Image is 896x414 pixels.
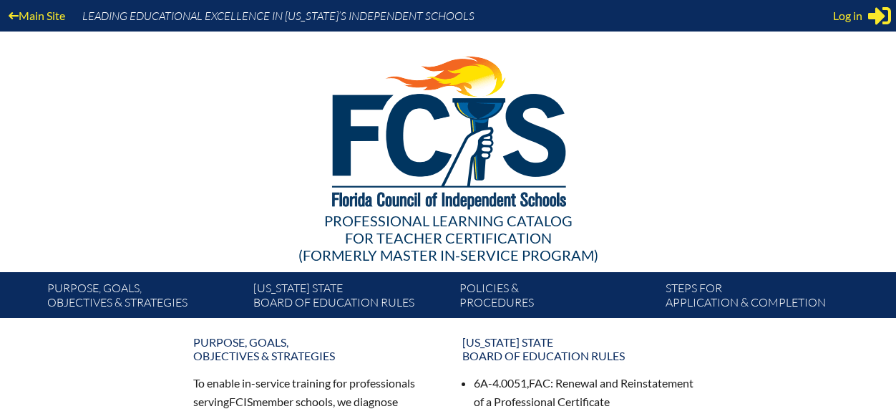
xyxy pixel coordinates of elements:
a: [US_STATE] StateBoard of Education rules [248,278,454,318]
span: for Teacher Certification [345,229,552,246]
a: Main Site [3,6,71,25]
svg: Sign in or register [868,4,891,27]
a: [US_STATE] StateBoard of Education rules [454,329,711,368]
a: Policies &Procedures [454,278,660,318]
div: Professional Learning Catalog (formerly Master In-service Program) [36,212,860,264]
img: FCISlogo221.eps [301,32,596,227]
span: Log in [833,7,862,24]
a: Purpose, goals,objectives & strategies [185,329,442,368]
span: FCIS [229,395,253,408]
a: Steps forapplication & completion [660,278,866,318]
a: Purpose, goals,objectives & strategies [42,278,248,318]
span: FAC [529,376,550,390]
li: 6A-4.0051, : Renewal and Reinstatement of a Professional Certificate [474,374,703,411]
